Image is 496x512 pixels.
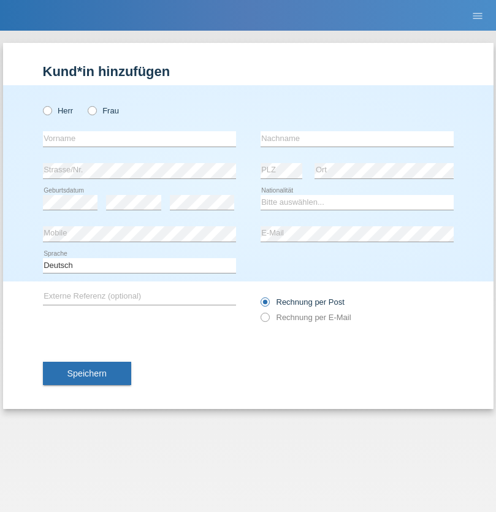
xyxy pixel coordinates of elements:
label: Rechnung per E-Mail [261,313,351,322]
input: Frau [88,106,96,114]
input: Rechnung per Post [261,297,269,313]
h1: Kund*in hinzufügen [43,64,454,79]
a: menu [465,12,490,19]
i: menu [471,10,484,22]
label: Herr [43,106,74,115]
label: Rechnung per Post [261,297,345,307]
input: Herr [43,106,51,114]
button: Speichern [43,362,131,385]
label: Frau [88,106,119,115]
span: Speichern [67,369,107,378]
input: Rechnung per E-Mail [261,313,269,328]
